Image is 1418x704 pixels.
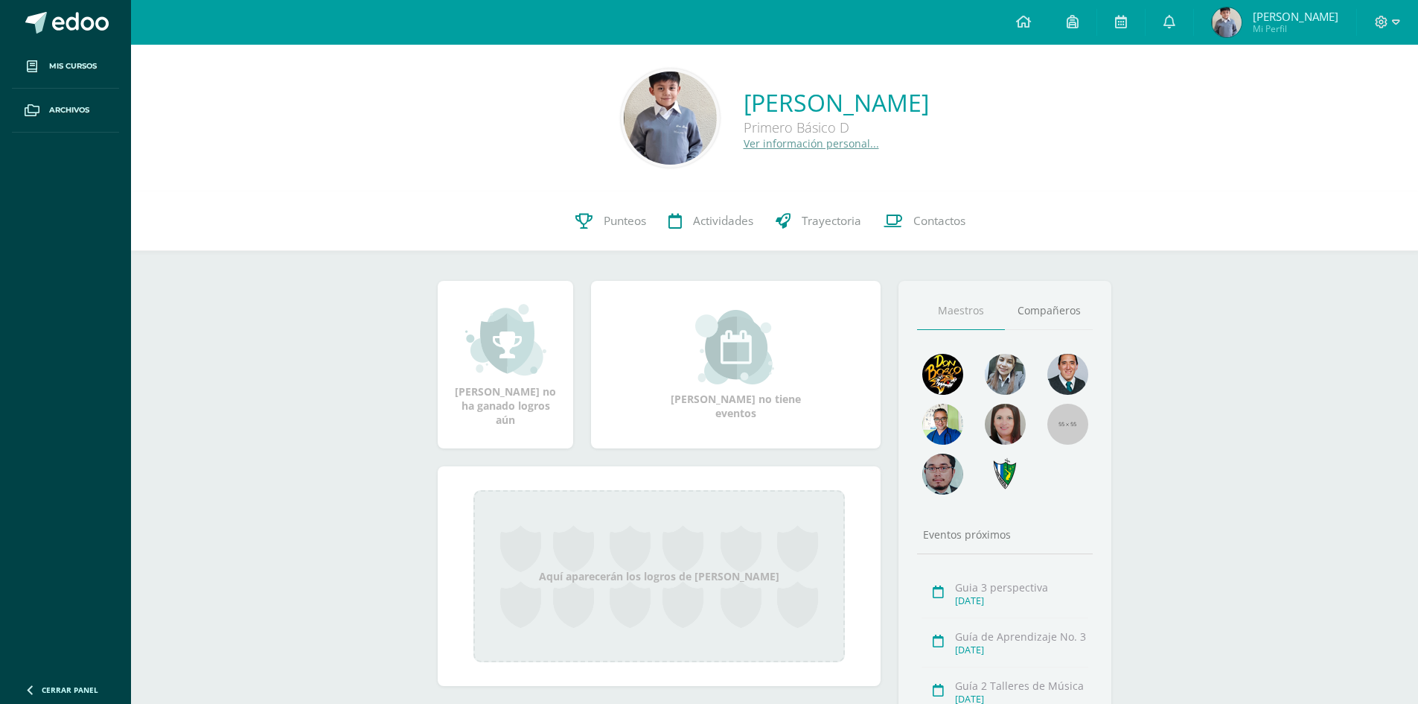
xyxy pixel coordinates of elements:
[12,45,119,89] a: Mis cursos
[802,213,861,229] span: Trayectoria
[955,644,1088,656] div: [DATE]
[955,630,1088,644] div: Guía de Aprendizaje No. 3
[42,685,98,695] span: Cerrar panel
[465,302,546,377] img: achievement_small.png
[922,404,963,445] img: 10741f48bcca31577cbcd80b61dad2f3.png
[453,302,558,427] div: [PERSON_NAME] no ha ganado logros aún
[955,679,1088,693] div: Guía 2 Talleres de Música
[764,191,872,251] a: Trayectoria
[985,404,1026,445] img: 67c3d6f6ad1c930a517675cdc903f95f.png
[922,354,963,395] img: 29fc2a48271e3f3676cb2cb292ff2552.png
[1253,9,1338,24] span: [PERSON_NAME]
[1253,22,1338,35] span: Mi Perfil
[693,213,753,229] span: Actividades
[872,191,977,251] a: Contactos
[917,292,1005,330] a: Maestros
[49,104,89,116] span: Archivos
[922,454,963,495] img: d0e54f245e8330cebada5b5b95708334.png
[913,213,965,229] span: Contactos
[955,594,1088,607] div: [DATE]
[955,580,1088,594] div: Guia 3 perspectiva
[1047,354,1088,395] img: eec80b72a0218df6e1b0c014193c2b59.png
[604,213,646,229] span: Punteos
[624,72,717,165] img: e804a8867596ee5933ffe7d30552ff7b.png
[917,527,1093,542] div: Eventos próximos
[744,118,929,136] div: Primero Básico D
[695,310,776,384] img: event_small.png
[12,89,119,133] a: Archivos
[473,490,845,662] div: Aquí aparecerán los logros de [PERSON_NAME]
[985,354,1026,395] img: 45bd7986b8947ad7e5894cbc9b781108.png
[744,136,879,150] a: Ver información personal...
[662,310,811,420] div: [PERSON_NAME] no tiene eventos
[1212,7,1242,37] img: 5beb38fec7668301f370e1681d348f64.png
[744,86,929,118] a: [PERSON_NAME]
[985,454,1026,495] img: 7cab5f6743d087d6deff47ee2e57ce0d.png
[657,191,764,251] a: Actividades
[564,191,657,251] a: Punteos
[1005,292,1093,330] a: Compañeros
[49,60,97,72] span: Mis cursos
[1047,404,1088,445] img: 55x55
